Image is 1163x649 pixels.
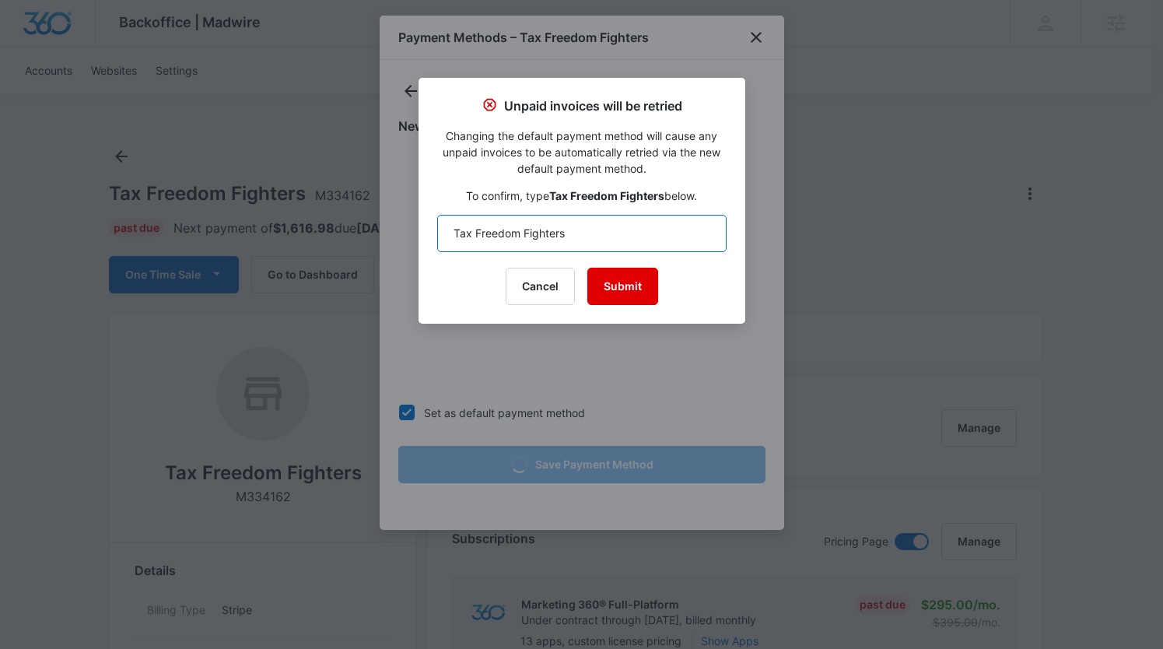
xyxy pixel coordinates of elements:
[506,268,575,305] button: Cancel
[437,128,727,177] p: Changing the default payment method will cause any unpaid invoices to be automatically retried vi...
[437,215,727,252] input: Tax Freedom Fighters
[549,189,664,202] strong: Tax Freedom Fighters
[437,188,727,204] p: To confirm, type below.
[587,268,658,305] button: Submit
[504,96,682,115] p: Unpaid invoices will be retried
